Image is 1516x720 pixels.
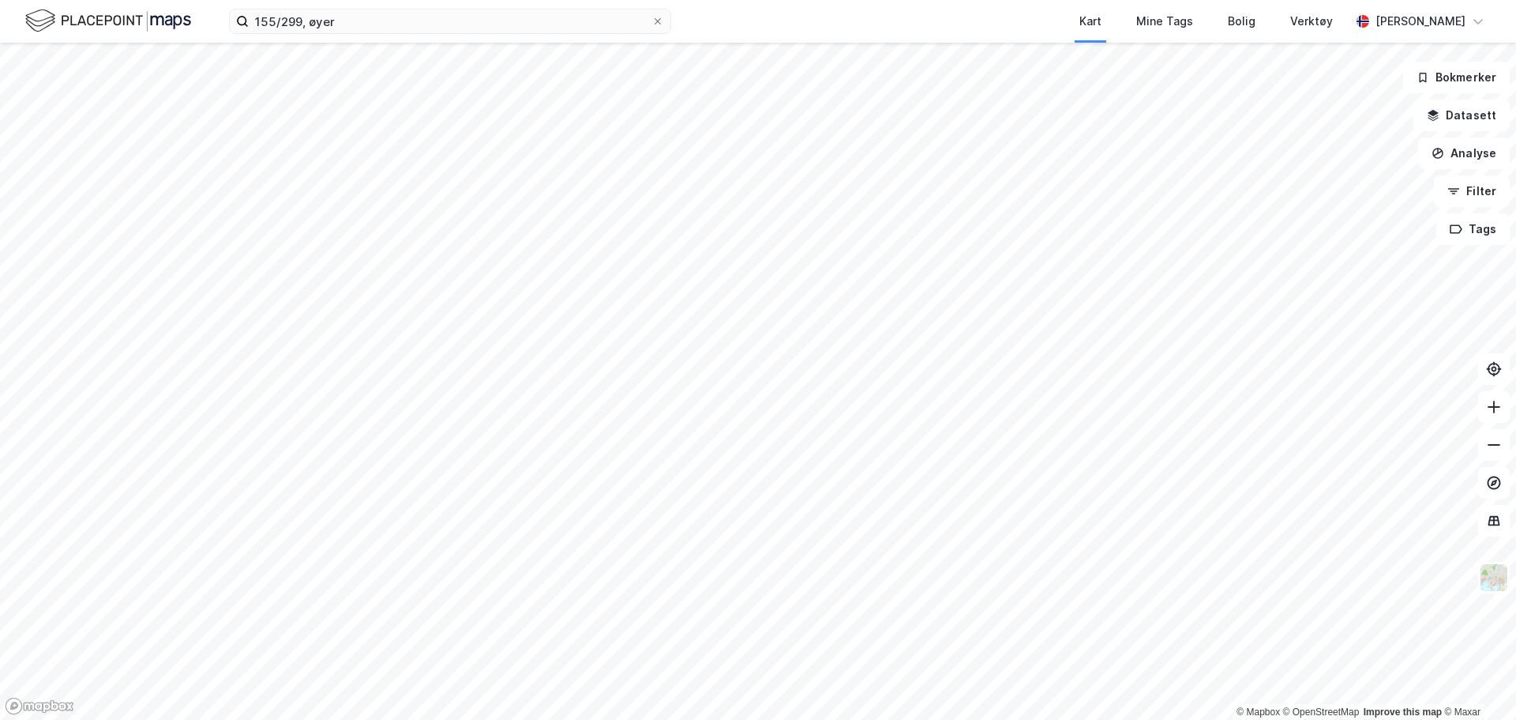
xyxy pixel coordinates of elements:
[1403,62,1510,93] button: Bokmerker
[5,697,74,715] a: Mapbox homepage
[1136,12,1193,31] div: Mine Tags
[1375,12,1465,31] div: [PERSON_NAME]
[1079,12,1101,31] div: Kart
[1434,175,1510,207] button: Filter
[1283,707,1360,718] a: OpenStreetMap
[1228,12,1255,31] div: Bolig
[1413,100,1510,131] button: Datasett
[1290,12,1333,31] div: Verktøy
[1364,707,1442,718] a: Improve this map
[1479,563,1509,593] img: Z
[249,9,651,33] input: Søk på adresse, matrikkel, gårdeiere, leietakere eller personer
[25,7,191,35] img: logo.f888ab2527a4732fd821a326f86c7f29.svg
[1437,644,1516,720] iframe: Chat Widget
[1436,213,1510,245] button: Tags
[1418,138,1510,169] button: Analyse
[1236,707,1280,718] a: Mapbox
